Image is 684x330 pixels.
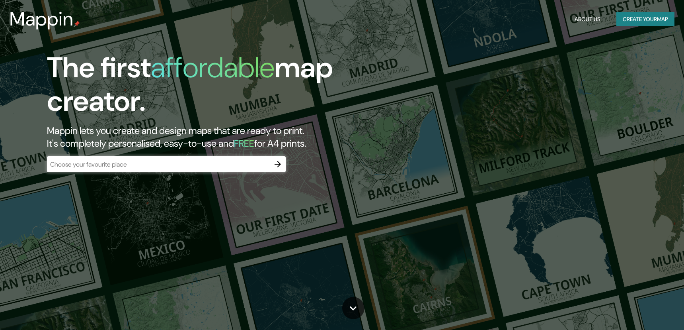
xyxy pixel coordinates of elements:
[47,51,389,124] h1: The first map creator.
[47,124,389,150] h2: Mappin lets you create and design maps that are ready to print. It's completely personalised, eas...
[47,160,270,169] input: Choose your favourite place
[234,137,254,149] h5: FREE
[74,21,80,27] img: mappin-pin
[571,12,604,27] button: About Us
[616,12,674,27] button: Create yourmap
[10,8,74,30] h3: Mappin
[151,49,275,86] h1: affordable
